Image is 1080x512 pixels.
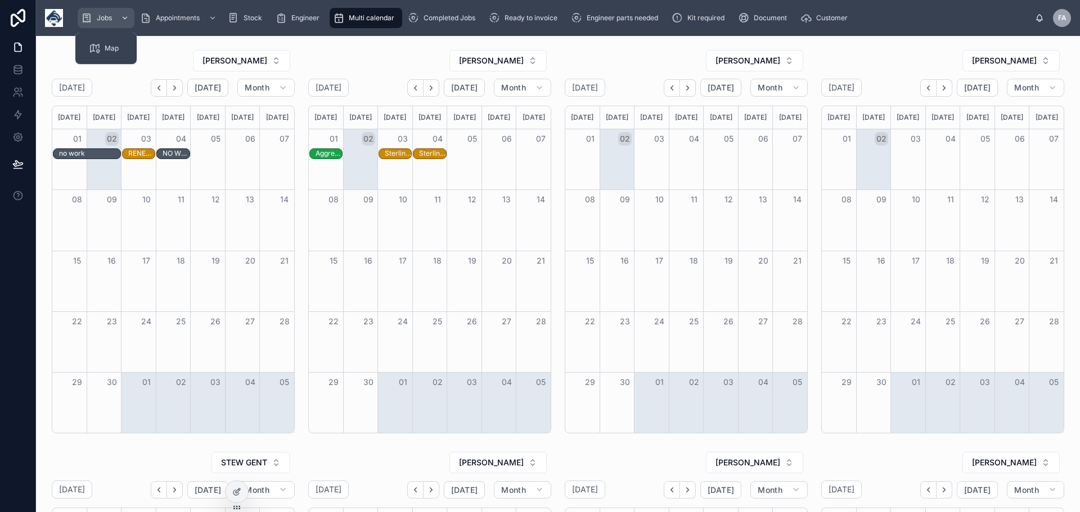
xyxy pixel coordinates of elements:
[245,485,269,495] span: Month
[501,485,526,495] span: Month
[431,375,444,389] button: 02
[920,79,937,97] button: Back
[840,315,853,328] button: 22
[722,193,735,206] button: 12
[700,79,741,97] button: [DATE]
[944,315,957,328] button: 25
[909,254,922,268] button: 17
[449,106,480,129] div: [DATE]
[128,149,155,158] div: RENEWAL TN360 X 50 VT101 W OBD SPLITTER X 50 VT3600 FF CONNECTED 4600005712
[928,106,958,129] div: [DATE]
[1047,254,1061,268] button: 21
[652,375,666,389] button: 01
[415,106,445,129] div: [DATE]
[680,79,696,97] button: Next
[465,375,479,389] button: 03
[209,315,222,328] button: 26
[500,193,514,206] button: 13
[1007,481,1064,499] button: Month
[534,254,548,268] button: 21
[664,481,680,499] button: Back
[278,254,291,268] button: 21
[424,79,439,97] button: Next
[534,193,548,206] button: 14
[705,106,736,129] div: [DATE]
[840,132,853,146] button: 01
[500,375,514,389] button: 04
[72,6,1035,30] div: scrollable content
[757,193,770,206] button: 13
[451,485,478,495] span: [DATE]
[500,315,514,328] button: 27
[757,375,770,389] button: 04
[396,132,409,146] button: 03
[750,481,808,499] button: Month
[349,13,394,22] span: Multi calendar
[668,8,732,28] a: Kit required
[791,254,804,268] button: 21
[1013,193,1027,206] button: 13
[944,132,957,146] button: 04
[424,481,439,499] button: Next
[244,254,257,268] button: 20
[52,106,295,433] div: Month View
[327,375,340,389] button: 29
[187,79,228,97] button: [DATE]
[163,149,189,158] div: NO WORK
[978,193,992,206] button: 12
[151,79,167,97] button: Back
[875,254,888,268] button: 16
[829,484,854,495] h2: [DATE]
[362,132,375,146] button: 02
[740,106,771,129] div: [DATE]
[451,83,478,93] span: [DATE]
[105,44,119,53] span: Map
[227,106,258,129] div: [DATE]
[687,254,701,268] button: 18
[664,79,680,97] button: Back
[944,193,957,206] button: 11
[163,148,189,158] div: NO WORK
[997,106,1028,129] div: [DATE]
[978,315,992,328] button: 26
[909,315,922,328] button: 24
[636,106,667,129] div: [DATE]
[757,315,770,328] button: 27
[909,375,922,389] button: 01
[501,83,526,93] span: Month
[565,106,808,433] div: Month View
[618,375,632,389] button: 30
[957,481,998,499] button: [DATE]
[385,148,411,158] div: Sterling Site Supplies Ltd - 00323652 - DA1 4QT - 7 dash camera deinstalls 4 one day 3 the other
[715,457,780,468] span: [PERSON_NAME]
[518,106,549,129] div: [DATE]
[245,83,269,93] span: Month
[1047,193,1061,206] button: 14
[722,132,735,146] button: 05
[715,55,780,66] span: [PERSON_NAME]
[105,375,119,389] button: 30
[209,132,222,146] button: 05
[244,375,257,389] button: 04
[139,132,153,146] button: 03
[158,106,189,129] div: [DATE]
[174,193,188,206] button: 11
[708,485,734,495] span: [DATE]
[407,79,424,97] button: Back
[572,82,598,93] h2: [DATE]
[1031,106,1062,129] div: [DATE]
[722,315,735,328] button: 26
[972,457,1037,468] span: [PERSON_NAME]
[1013,375,1027,389] button: 04
[316,149,342,158] div: Aggregate Industries UK Ltd ([GEOGRAPHIC_DATA]) - 1 x de - timed 4pm - SL3 0EB
[221,457,267,468] span: STEW GENT
[1058,13,1066,22] span: FA
[791,315,804,328] button: 28
[278,193,291,206] button: 14
[202,55,267,66] span: [PERSON_NAME]
[962,50,1060,71] button: Select Button
[1007,79,1064,97] button: Month
[722,254,735,268] button: 19
[54,106,85,129] div: [DATE]
[327,254,340,268] button: 15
